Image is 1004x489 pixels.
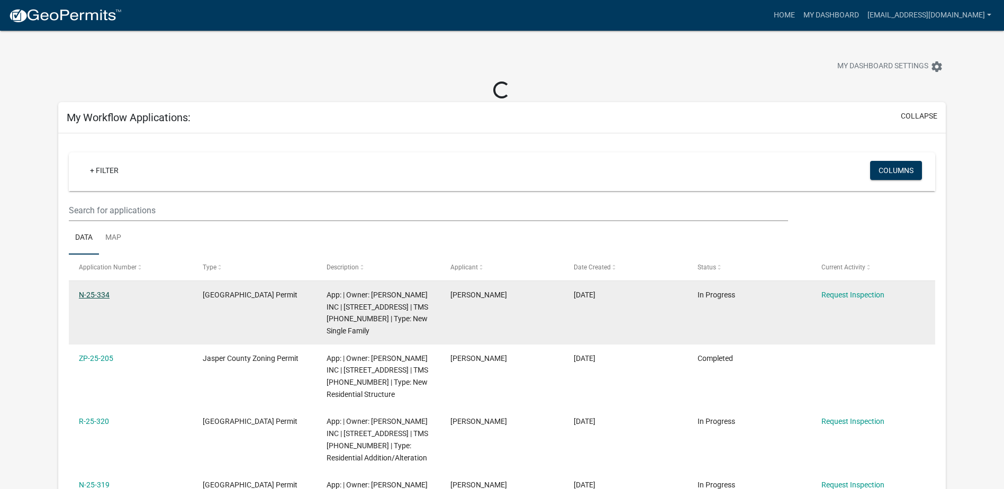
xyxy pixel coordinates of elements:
span: App: | Owner: D R HORTON INC | 162 CHICORA LN | TMS 091-01-00-048 | Type: New Residential Structure [327,354,428,399]
a: Request Inspection [821,481,884,489]
input: Search for applications [69,200,788,221]
span: In Progress [698,417,735,425]
span: My Dashboard Settings [837,60,928,73]
a: ZP-25-205 [79,354,113,363]
span: Lisa Johnston [450,354,507,363]
a: R-25-320 [79,417,109,425]
span: 07/21/2025 [574,481,595,489]
button: Columns [870,161,922,180]
span: Lisa Johnston [450,291,507,299]
span: Lisa Johnston [450,417,507,425]
span: Completed [698,354,733,363]
h5: My Workflow Applications: [67,111,191,124]
datatable-header-cell: Type [193,255,316,280]
a: Home [770,5,799,25]
span: 07/31/2025 [574,354,595,363]
a: N-25-334 [79,291,110,299]
span: Current Activity [821,264,865,271]
datatable-header-cell: Current Activity [811,255,935,280]
span: Jasper County Building Permit [203,417,297,425]
a: Request Inspection [821,291,884,299]
a: Request Inspection [821,417,884,425]
datatable-header-cell: Description [316,255,440,280]
span: Lisa Johnston [450,481,507,489]
a: Data [69,221,99,255]
datatable-header-cell: Date Created [564,255,688,280]
span: App: | Owner: D R HORTON INC | 767 CASTLE HILL Dr | TMS 091-02-00-138 | Type: Residential Additio... [327,417,428,461]
span: In Progress [698,481,735,489]
span: Status [698,264,716,271]
span: Jasper County Building Permit [203,291,297,299]
span: Jasper County Building Permit [203,481,297,489]
a: [EMAIL_ADDRESS][DOMAIN_NAME] [863,5,996,25]
button: collapse [901,111,937,122]
span: In Progress [698,291,735,299]
span: 08/01/2025 [574,291,595,299]
a: My Dashboard [799,5,863,25]
span: Description [327,264,359,271]
datatable-header-cell: Application Number [69,255,193,280]
span: Date Created [574,264,611,271]
span: 07/21/2025 [574,417,595,425]
span: Type [203,264,216,271]
span: App: | Owner: D R HORTON INC | 162 CHICORA LN | TMS 091-01-00-048 | Type: New Single Family [327,291,428,335]
datatable-header-cell: Status [688,255,811,280]
datatable-header-cell: Applicant [440,255,564,280]
span: Jasper County Zoning Permit [203,354,299,363]
a: + Filter [82,161,127,180]
button: My Dashboard Settingssettings [829,56,952,77]
span: Application Number [79,264,137,271]
a: N-25-319 [79,481,110,489]
i: settings [930,60,943,73]
a: Map [99,221,128,255]
span: Applicant [450,264,478,271]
